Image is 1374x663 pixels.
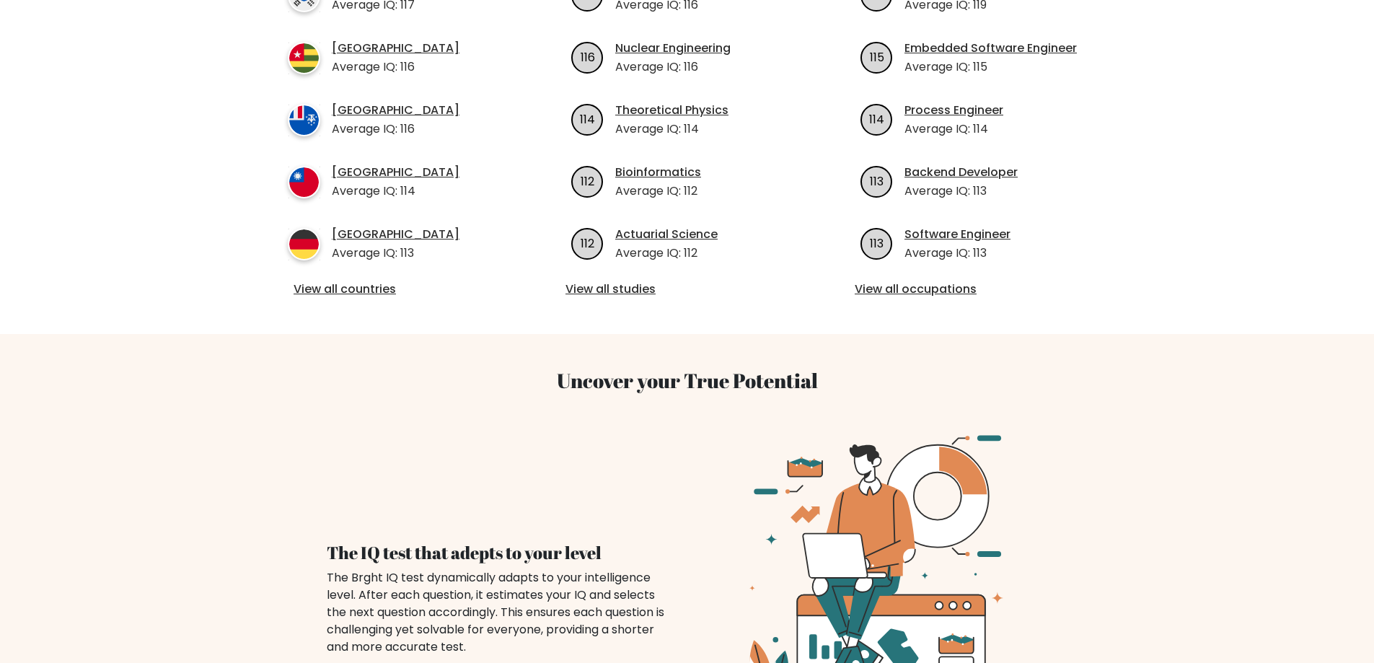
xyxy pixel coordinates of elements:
text: 116 [581,48,595,65]
p: Average IQ: 113 [904,245,1010,262]
p: Average IQ: 113 [904,183,1018,200]
img: country [288,228,320,260]
a: [GEOGRAPHIC_DATA] [332,40,459,57]
img: country [288,166,320,198]
a: View all countries [294,281,502,298]
p: Average IQ: 112 [615,183,701,200]
text: 115 [870,48,884,65]
a: Embedded Software Engineer [904,40,1077,57]
a: [GEOGRAPHIC_DATA] [332,102,459,119]
a: Actuarial Science [615,226,718,243]
p: Average IQ: 116 [332,58,459,76]
a: View all occupations [855,281,1098,298]
text: 112 [581,172,594,189]
a: Software Engineer [904,226,1010,243]
p: Average IQ: 113 [332,245,459,262]
p: Average IQ: 114 [615,120,728,138]
a: Process Engineer [904,102,1003,119]
p: Average IQ: 116 [332,120,459,138]
img: country [288,42,320,74]
a: Theoretical Physics [615,102,728,119]
p: Average IQ: 115 [904,58,1077,76]
a: Bioinformatics [615,164,701,181]
img: country [288,104,320,136]
p: Average IQ: 116 [615,58,731,76]
p: Average IQ: 114 [332,183,459,200]
text: 113 [870,234,884,251]
h3: Uncover your True Potential [220,369,1155,393]
a: Nuclear Engineering [615,40,731,57]
p: Average IQ: 114 [904,120,1003,138]
text: 112 [581,234,594,251]
a: [GEOGRAPHIC_DATA] [332,164,459,181]
a: Backend Developer [904,164,1018,181]
a: [GEOGRAPHIC_DATA] [332,226,459,243]
h4: The IQ test that adepts to your level [327,543,670,563]
text: 114 [869,110,884,127]
text: 113 [870,172,884,189]
p: Average IQ: 112 [615,245,718,262]
div: The Brght IQ test dynamically adapts to your intelligence level. After each question, it estimate... [327,569,670,656]
text: 114 [580,110,595,127]
a: View all studies [565,281,809,298]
